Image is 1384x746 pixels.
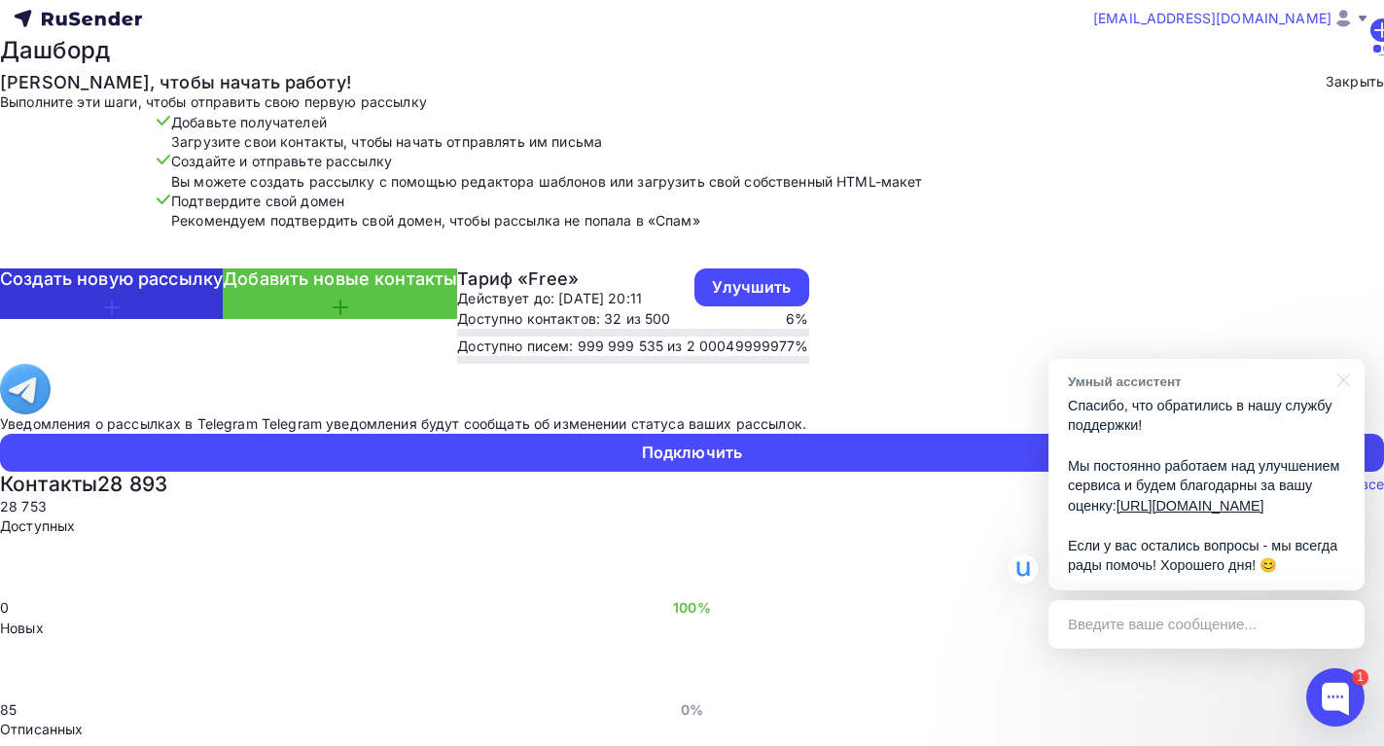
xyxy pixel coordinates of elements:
[457,309,670,329] div: Доступно контактов: 32 из 500
[786,309,808,329] div: 6%
[1009,554,1038,584] img: Умный ассистент
[1352,669,1368,686] div: 1
[171,152,923,171] div: Создайте и отправьте рассылку
[171,192,700,211] div: Подтвердите свой домен
[1117,498,1264,514] a: [URL][DOMAIN_NAME]
[1326,72,1384,93] div: Закрыть
[171,113,602,132] div: Добавьте получателей
[1048,600,1365,649] div: Введите ваше сообщение...
[171,132,602,152] div: Загрузите свои контакты, чтобы начать отправлять им письма
[97,472,167,496] span: 28 893
[1068,373,1326,391] div: Умный ассистент
[457,289,642,308] div: Действует до: [DATE] 20:11
[1068,396,1345,576] p: Спасибо, что обратились в нашу службу поддержки! Мы постоянно работаем над улучшением сервиса и б...
[262,415,806,432] span: Telegram уведомления будут сообщать об изменении статуса ваших рассылок.
[726,337,808,356] div: 49999977%
[1093,7,1370,30] a: [EMAIL_ADDRESS][DOMAIN_NAME]
[712,276,792,299] div: Улучшить
[171,211,700,231] div: Рекомендуем подтвердить свой домен, чтобы рассылка не попала в «Спам»
[457,268,642,290] h4: Тариф «Free»
[457,337,726,356] div: Доступно писем: 999 999 535 из 2 000
[171,172,923,192] div: Вы можете создать рассылку с помощью редактора шаблонов или загрузить свой собственный HTML-макет
[1093,9,1331,28] span: [EMAIL_ADDRESS][DOMAIN_NAME]
[642,442,742,464] div: Подключить
[223,268,457,290] h4: Добавить новые контакты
